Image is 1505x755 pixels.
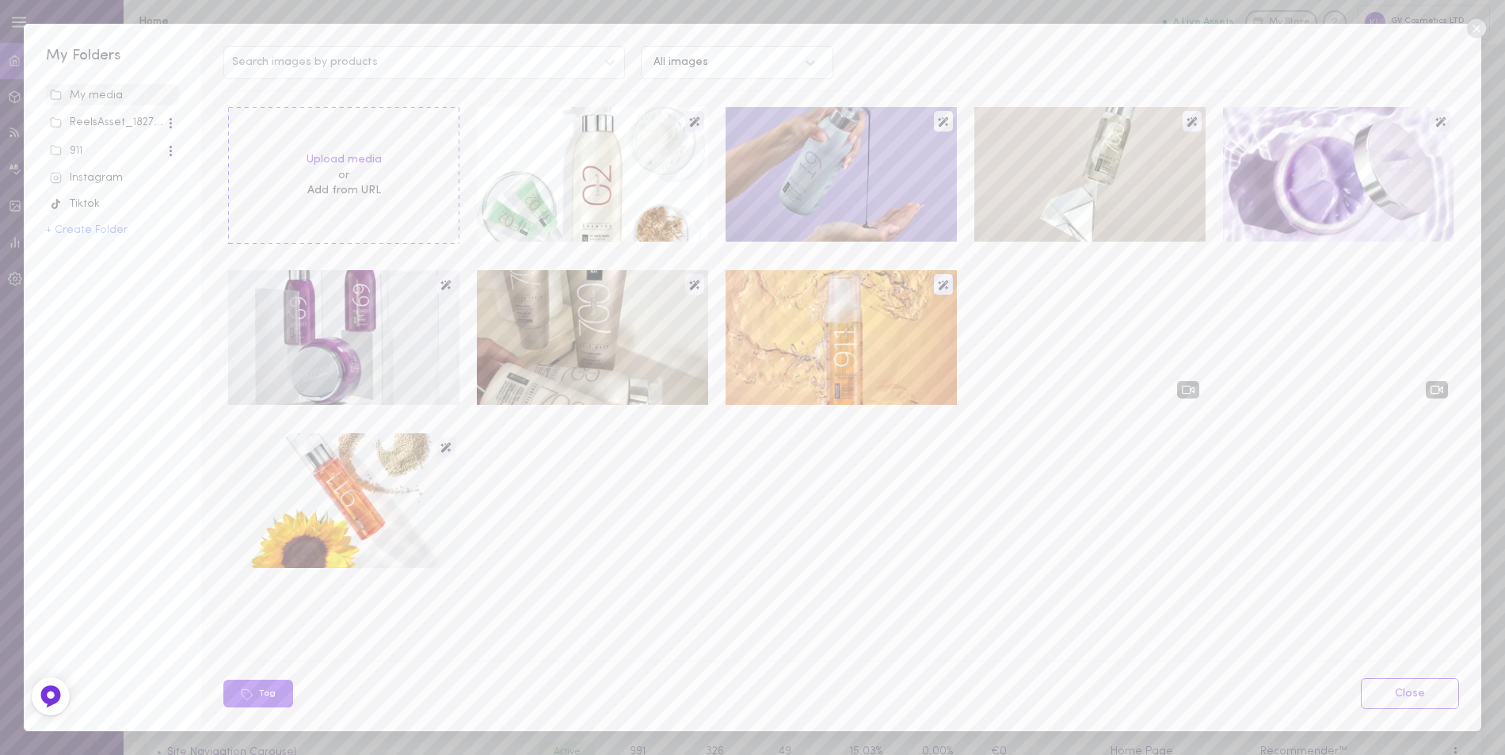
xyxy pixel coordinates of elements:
[50,115,166,131] div: ReelsAsset_18278_7897
[307,185,381,196] span: Add from URL
[50,196,175,212] div: Tiktok
[223,680,293,707] button: Tag
[232,57,378,68] span: Search images by products
[46,225,128,236] button: + Create Folder
[46,48,121,63] span: My Folders
[50,88,175,104] div: My media
[307,168,382,184] span: or
[50,143,166,159] div: 911
[1361,678,1459,709] a: Close
[653,57,708,68] div: All images
[50,170,175,186] div: Instagram
[201,24,1480,730] div: Search images by productsAll imagesUpload mediaorAdd from URLimageimageimageimageimageimageimagei...
[307,152,382,168] label: Upload media
[39,684,63,708] img: Feedback Button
